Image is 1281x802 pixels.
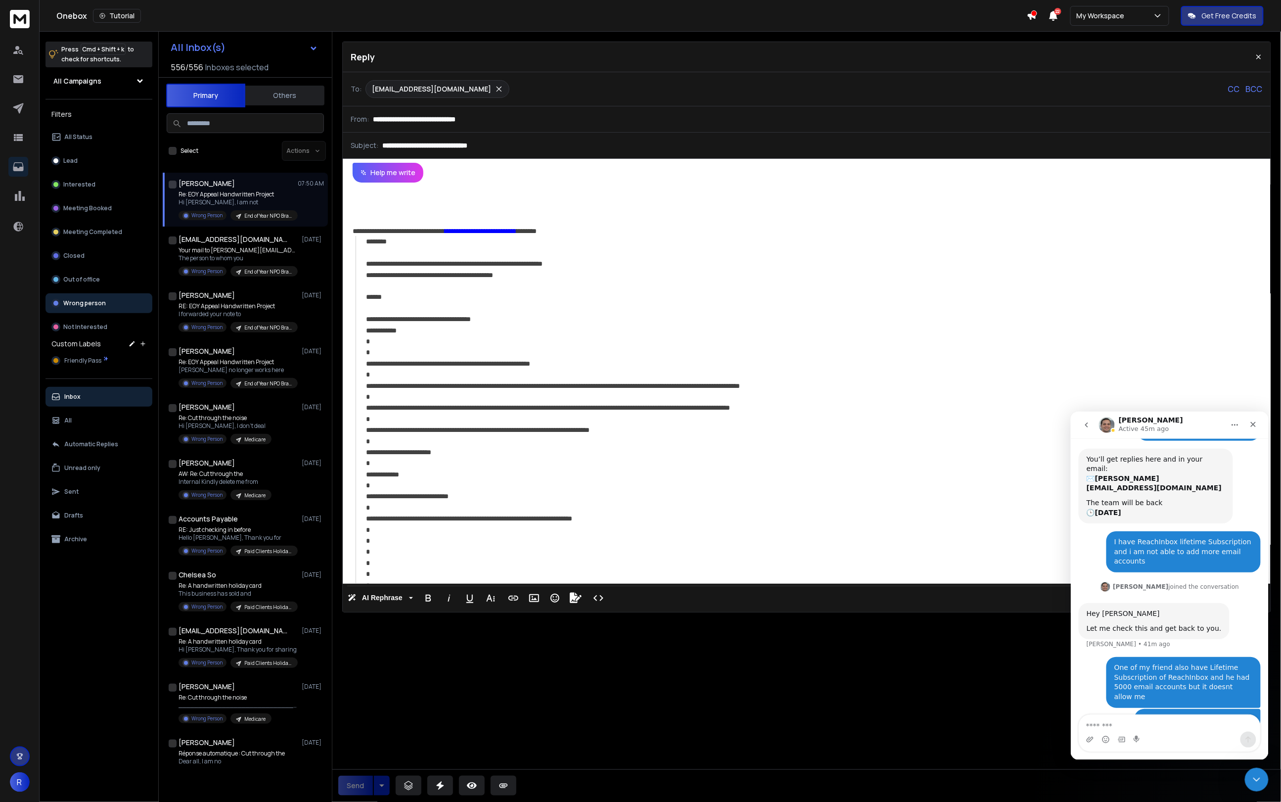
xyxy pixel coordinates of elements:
[191,603,223,611] p: Wrong Person
[244,548,292,555] p: Paid Clients Holiday Cards #2
[64,488,79,496] p: Sent
[1245,768,1269,792] iframe: Intercom live chat
[191,379,223,387] p: Wrong Person
[302,571,324,579] p: [DATE]
[353,163,423,183] button: Help me write
[179,514,238,524] h1: Accounts Payable
[64,464,100,472] p: Unread only
[566,588,585,608] button: Signature
[63,181,95,189] p: Interested
[179,179,235,189] h1: [PERSON_NAME]
[46,270,152,289] button: Out of office
[166,84,245,107] button: Primary
[63,204,112,212] p: Meeting Booked
[64,512,83,519] p: Drafts
[63,323,107,331] p: Not Interested
[179,526,297,534] p: RE: Just checking in before
[302,347,324,355] p: [DATE]
[64,535,87,543] p: Archive
[61,45,134,64] p: Press to check for shortcuts.
[244,715,266,723] p: Medicare
[191,659,223,666] p: Wrong Person
[179,290,235,300] h1: [PERSON_NAME]
[191,547,223,555] p: Wrong Person
[46,71,152,91] button: All Campaigns
[64,133,92,141] p: All Status
[163,38,326,57] button: All Inbox(s)
[179,626,287,636] h1: [EMAIL_ADDRESS][DOMAIN_NAME]
[1054,8,1061,15] span: 22
[1228,83,1240,95] p: CC
[64,393,81,401] p: Inbox
[419,588,438,608] button: Bold (⌘B)
[64,440,118,448] p: Automatic Replies
[179,534,297,542] p: Hello [PERSON_NAME], Thank you for
[179,190,297,198] p: Re: EOY Appeal Handwritten Project
[63,157,78,165] p: Lead
[179,478,272,486] p: Internal Kindly delete me from
[46,529,152,549] button: Archive
[191,435,223,443] p: Wrong Person
[302,739,324,747] p: [DATE]
[46,246,152,266] button: Closed
[481,588,500,608] button: More Text
[302,627,324,635] p: [DATE]
[46,107,152,121] h3: Filters
[179,246,297,254] p: Your mail to [PERSON_NAME][EMAIL_ADDRESS][DOMAIN_NAME]
[56,9,1027,23] div: Onebox
[179,638,297,646] p: Re: A handwritten holiday card
[244,268,292,276] p: End of Year NPO Brass
[179,646,297,654] p: Hi [PERSON_NAME], Thank you for sharing
[179,702,297,709] p: ________________________________ From: [PERSON_NAME] Sent:
[298,180,324,188] p: 07:50 AM
[1202,11,1257,21] p: Get Free Credits
[205,61,269,73] h3: Inboxes selected
[504,588,523,608] button: Insert Link (⌘K)
[302,291,324,299] p: [DATE]
[179,422,272,430] p: Hi [PERSON_NAME], I don’t deal
[302,683,324,691] p: [DATE]
[1077,11,1129,21] p: My Workspace
[179,757,285,765] p: Dear all, I am no
[351,141,378,150] p: Subject:
[1071,412,1269,760] iframe: Intercom live chat
[179,570,216,580] h1: Chelsea So
[46,434,152,454] button: Automatic Replies
[302,236,324,243] p: [DATE]
[46,387,152,407] button: Inbox
[191,268,223,275] p: Wrong Person
[244,660,292,667] p: Paid Clients Holiday Cards #2
[179,738,235,748] h1: [PERSON_NAME]
[351,50,375,64] p: Reply
[244,492,266,499] p: Medicare
[63,228,122,236] p: Meeting Completed
[546,588,564,608] button: Emoticons
[191,212,223,219] p: Wrong Person
[191,491,223,499] p: Wrong Person
[63,276,100,283] p: Out of office
[179,310,297,318] p: I forwarded your note to
[10,772,30,792] button: R
[64,417,72,425] p: All
[245,85,324,106] button: Others
[171,43,226,52] h1: All Inbox(s)
[179,402,235,412] h1: [PERSON_NAME]
[46,458,152,478] button: Unread only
